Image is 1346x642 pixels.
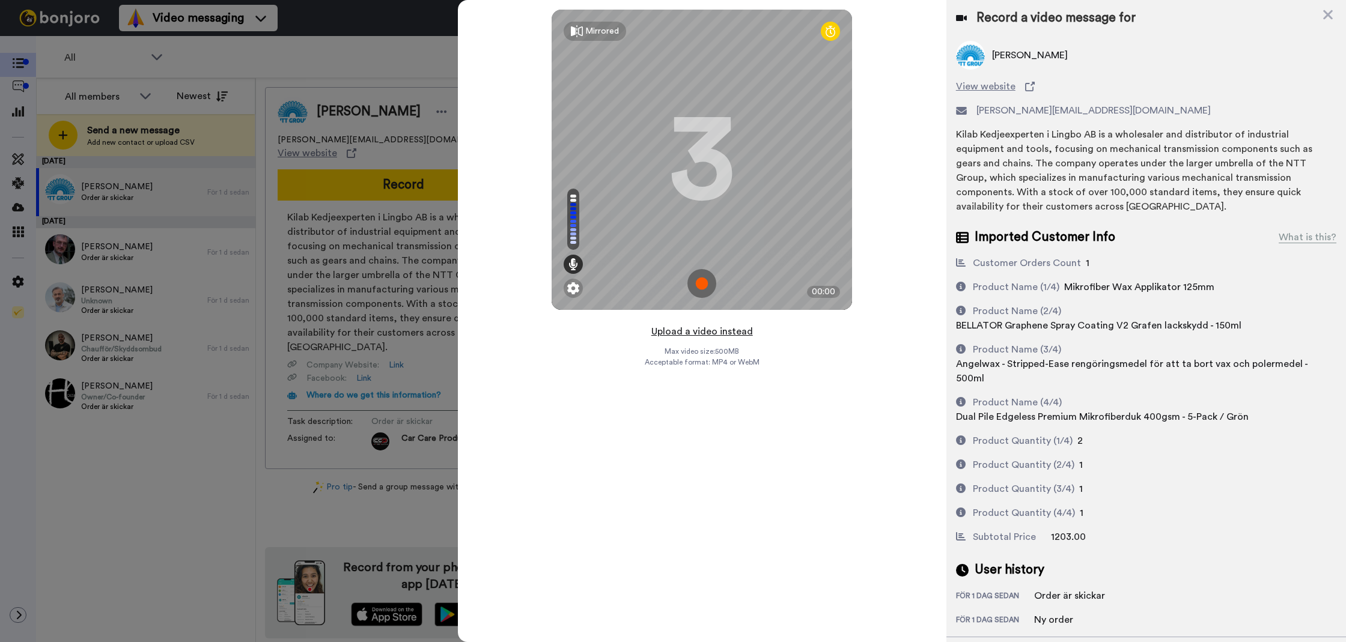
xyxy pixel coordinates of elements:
[648,324,757,339] button: Upload a video instead
[973,395,1062,410] div: Product Name (4/4)
[645,357,760,367] span: Acceptable format: MP4 or WebM
[973,530,1036,544] div: Subtotal Price
[973,482,1074,496] div: Product Quantity (3/4)
[973,304,1061,318] div: Product Name (2/4)
[1086,258,1089,268] span: 1
[1034,613,1094,627] div: Ny order
[973,458,1074,472] div: Product Quantity (2/4)
[807,286,840,298] div: 00:00
[976,103,1211,118] span: [PERSON_NAME][EMAIL_ADDRESS][DOMAIN_NAME]
[956,615,1034,627] div: för 1 dag sedan
[956,321,1241,330] span: BELLATOR Graphene Spray Coating V2 Grafen lackskydd - 150ml
[567,282,579,294] img: ic_gear.svg
[973,506,1075,520] div: Product Quantity (4/4)
[956,79,1336,94] a: View website
[975,228,1115,246] span: Imported Customer Info
[956,359,1308,383] span: Angelwax - Stripped-Ease rengöringsmedel för att ta bort vax och polermedel - 500ml
[956,412,1249,422] span: Dual Pile Edgeless Premium Mikrofiberduk 400gsm - 5-Pack / Grön
[1079,460,1083,470] span: 1
[956,127,1336,214] div: Kilab Kedjeexperten i Lingbo AB is a wholesaler and distributor of industrial equipment and tools...
[973,256,1081,270] div: Customer Orders Count
[1077,436,1083,446] span: 2
[1080,508,1083,518] span: 1
[665,347,739,356] span: Max video size: 500 MB
[1079,484,1083,494] span: 1
[669,115,735,205] div: 3
[687,269,716,298] img: ic_record_start.svg
[975,561,1044,579] span: User history
[956,79,1016,94] span: View website
[1064,282,1214,292] span: Mikrofiber Wax Applikator 125mm
[973,434,1073,448] div: Product Quantity (1/4)
[956,591,1034,603] div: för 1 dag sedan
[973,280,1059,294] div: Product Name (1/4)
[973,342,1061,357] div: Product Name (3/4)
[1279,230,1336,244] div: What is this?
[1051,532,1086,542] span: 1203.00
[1034,589,1105,603] div: Order är skickar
